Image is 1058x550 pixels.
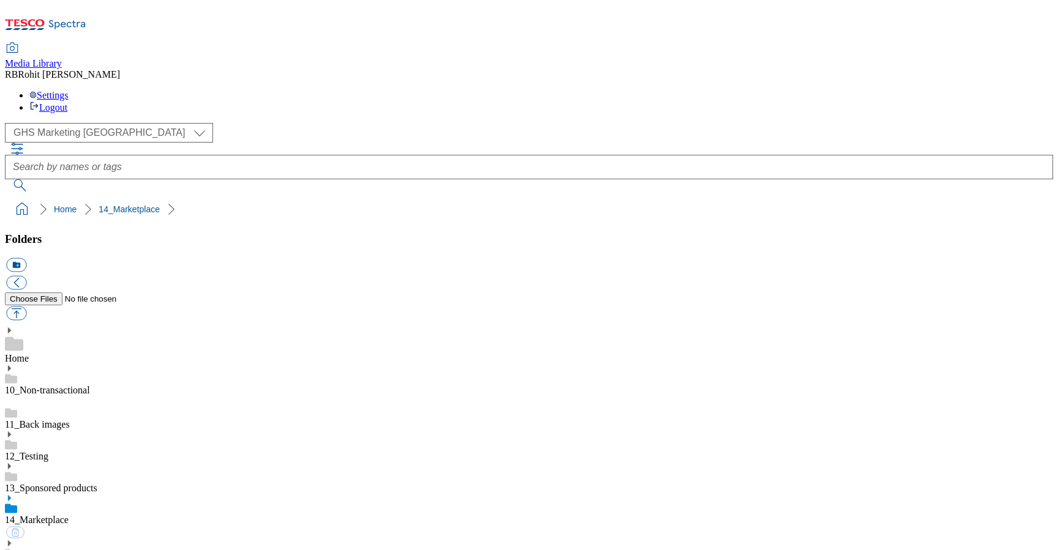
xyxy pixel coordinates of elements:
[5,353,29,363] a: Home
[54,204,77,214] a: Home
[5,483,97,493] a: 13_Sponsored products
[5,451,48,461] a: 12_Testing
[5,58,62,69] span: Media Library
[5,419,70,429] a: 11_Back images
[12,199,32,219] a: home
[5,155,1053,179] input: Search by names or tags
[5,69,18,80] span: RB
[5,43,62,69] a: Media Library
[5,232,1053,246] h3: Folders
[18,69,120,80] span: Rohit [PERSON_NAME]
[5,385,90,395] a: 10_Non-transactional
[29,102,67,113] a: Logout
[29,90,69,100] a: Settings
[99,204,160,214] a: 14_Marketplace
[5,515,69,525] a: 14_Marketplace
[5,198,1053,221] nav: breadcrumb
